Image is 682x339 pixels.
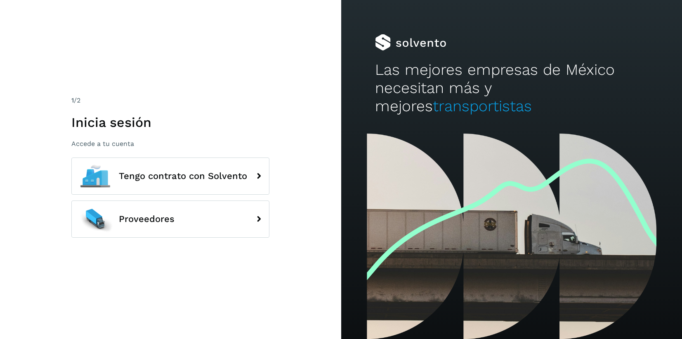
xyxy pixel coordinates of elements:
[375,61,648,116] h2: Las mejores empresas de México necesitan más y mejores
[71,95,269,105] div: /2
[71,140,269,148] p: Accede a tu cuenta
[119,214,175,224] span: Proveedores
[71,201,269,238] button: Proveedores
[433,97,532,115] span: transportistas
[119,171,247,181] span: Tengo contrato con Solvento
[71,158,269,195] button: Tengo contrato con Solvento
[71,115,269,130] h1: Inicia sesión
[71,96,74,104] span: 1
